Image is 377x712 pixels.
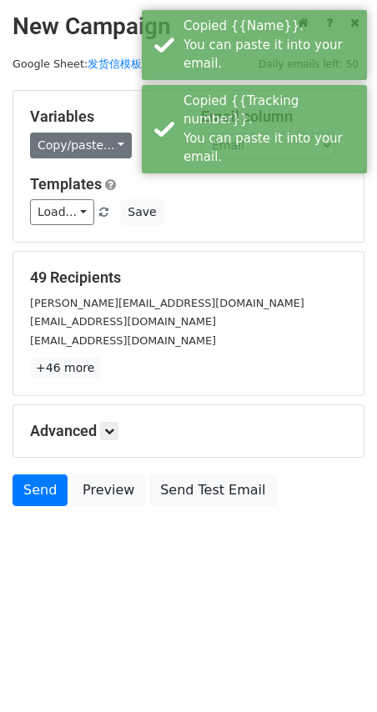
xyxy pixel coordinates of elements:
small: [PERSON_NAME][EMAIL_ADDRESS][DOMAIN_NAME] [30,297,304,309]
div: Copied {{Tracking number}}. You can paste it into your email. [183,92,360,167]
small: [EMAIL_ADDRESS][DOMAIN_NAME] [30,315,216,328]
a: Load... [30,199,94,225]
button: Save [120,199,163,225]
a: Templates [30,175,102,193]
h5: Variables [30,108,176,126]
h5: 49 Recipients [30,268,347,287]
a: 发货信模板 [88,58,142,70]
a: Send Test Email [149,474,276,506]
a: Preview [72,474,145,506]
div: 聊天小组件 [294,632,377,712]
a: +46 more [30,358,100,379]
h2: New Campaign [13,13,364,41]
iframe: Chat Widget [294,632,377,712]
small: [EMAIL_ADDRESS][DOMAIN_NAME] [30,334,216,347]
div: Copied {{Name}}. You can paste it into your email. [183,17,360,73]
a: Copy/paste... [30,133,132,158]
h5: Advanced [30,422,347,440]
a: Send [13,474,68,506]
small: Google Sheet: [13,58,142,70]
